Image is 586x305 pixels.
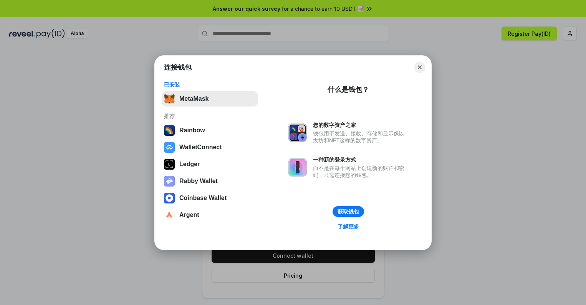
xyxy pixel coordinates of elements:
button: MetaMask [162,91,258,107]
div: 钱包用于发送、接收、存储和显示像以太坊和NFT这样的数字资产。 [313,130,408,144]
img: svg+xml,%3Csvg%20width%3D%2228%22%20height%3D%2228%22%20viewBox%3D%220%200%2028%2028%22%20fill%3D... [164,193,175,203]
button: Argent [162,207,258,223]
div: 您的数字资产之家 [313,122,408,128]
a: 了解更多 [333,222,364,232]
img: svg+xml,%3Csvg%20width%3D%2228%22%20height%3D%2228%22%20viewBox%3D%220%200%2028%2028%22%20fill%3D... [164,142,175,153]
button: Rainbow [162,123,258,138]
img: svg+xml,%3Csvg%20xmlns%3D%22http%3A%2F%2Fwww.w3.org%2F2000%2Fsvg%22%20fill%3D%22none%22%20viewBox... [288,158,307,177]
button: Close [414,62,425,73]
img: svg+xml,%3Csvg%20xmlns%3D%22http%3A%2F%2Fwww.w3.org%2F2000%2Fsvg%22%20fill%3D%22none%22%20viewBox... [164,176,175,187]
img: svg+xml,%3Csvg%20fill%3D%22none%22%20height%3D%2233%22%20viewBox%3D%220%200%2035%2033%22%20width%... [164,93,175,104]
button: Rabby Wallet [162,173,258,189]
button: Ledger [162,157,258,172]
button: WalletConnect [162,140,258,155]
div: Argent [179,212,199,218]
div: 获取钱包 [338,208,359,215]
div: 什么是钱包？ [328,85,369,94]
div: Rainbow [179,127,205,134]
div: 而不是在每个网站上创建新的账户和密码，只需连接您的钱包。 [313,165,408,178]
img: svg+xml,%3Csvg%20xmlns%3D%22http%3A%2F%2Fwww.w3.org%2F2000%2Fsvg%22%20width%3D%2228%22%20height%3... [164,159,175,170]
img: svg+xml,%3Csvg%20width%3D%22120%22%20height%3D%22120%22%20viewBox%3D%220%200%20120%20120%22%20fil... [164,125,175,136]
img: svg+xml,%3Csvg%20width%3D%2228%22%20height%3D%2228%22%20viewBox%3D%220%200%2028%2028%22%20fill%3D... [164,210,175,220]
div: 推荐 [164,113,256,120]
button: 获取钱包 [333,206,364,217]
h1: 连接钱包 [164,63,192,72]
div: MetaMask [179,95,209,102]
div: 已安装 [164,81,256,88]
div: Coinbase Wallet [179,195,227,202]
div: WalletConnect [179,144,222,151]
div: Rabby Wallet [179,178,218,185]
div: 了解更多 [338,223,359,230]
button: Coinbase Wallet [162,190,258,206]
div: 一种新的登录方式 [313,156,408,163]
img: svg+xml,%3Csvg%20xmlns%3D%22http%3A%2F%2Fwww.w3.org%2F2000%2Fsvg%22%20fill%3D%22none%22%20viewBox... [288,123,307,142]
div: Ledger [179,161,200,168]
